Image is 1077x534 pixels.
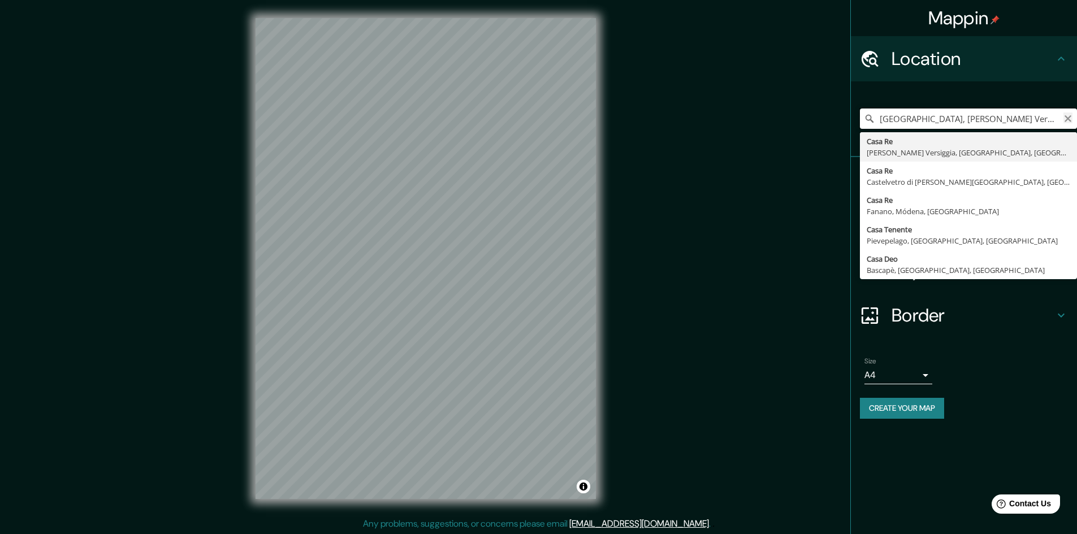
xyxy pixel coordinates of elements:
button: Toggle attribution [577,480,590,493]
div: Casa Deo [867,253,1070,264]
div: Casa Re [867,165,1070,176]
div: Border [851,293,1077,338]
button: Clear [1063,112,1072,123]
canvas: Map [256,18,596,499]
p: Any problems, suggestions, or concerns please email . [363,517,711,531]
h4: Location [892,47,1054,70]
input: Pick your city or area [860,108,1077,129]
a: [EMAIL_ADDRESS][DOMAIN_NAME] [569,518,709,529]
div: Casa Tenente [867,224,1070,235]
div: Castelvetro di [PERSON_NAME][GEOGRAPHIC_DATA], [GEOGRAPHIC_DATA] [867,176,1070,188]
div: . [711,517,712,531]
div: . [712,517,715,531]
button: Create your map [860,398,944,419]
div: Pins [851,157,1077,202]
div: Location [851,36,1077,81]
label: Size [864,357,876,366]
div: [PERSON_NAME] Versiggia, [GEOGRAPHIC_DATA], [GEOGRAPHIC_DATA] [867,147,1070,158]
div: Style [851,202,1077,248]
div: Pievepelago, [GEOGRAPHIC_DATA], [GEOGRAPHIC_DATA] [867,235,1070,246]
h4: Mappin [928,7,1000,29]
iframe: Help widget launcher [976,490,1065,522]
div: Bascapè, [GEOGRAPHIC_DATA], [GEOGRAPHIC_DATA] [867,264,1070,276]
div: Layout [851,248,1077,293]
h4: Layout [892,259,1054,281]
div: A4 [864,366,932,384]
div: Casa Re [867,194,1070,206]
img: pin-icon.png [991,15,1000,24]
h4: Border [892,304,1054,327]
div: Casa Re [867,136,1070,147]
div: Fanano, Módena, [GEOGRAPHIC_DATA] [867,206,1070,217]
